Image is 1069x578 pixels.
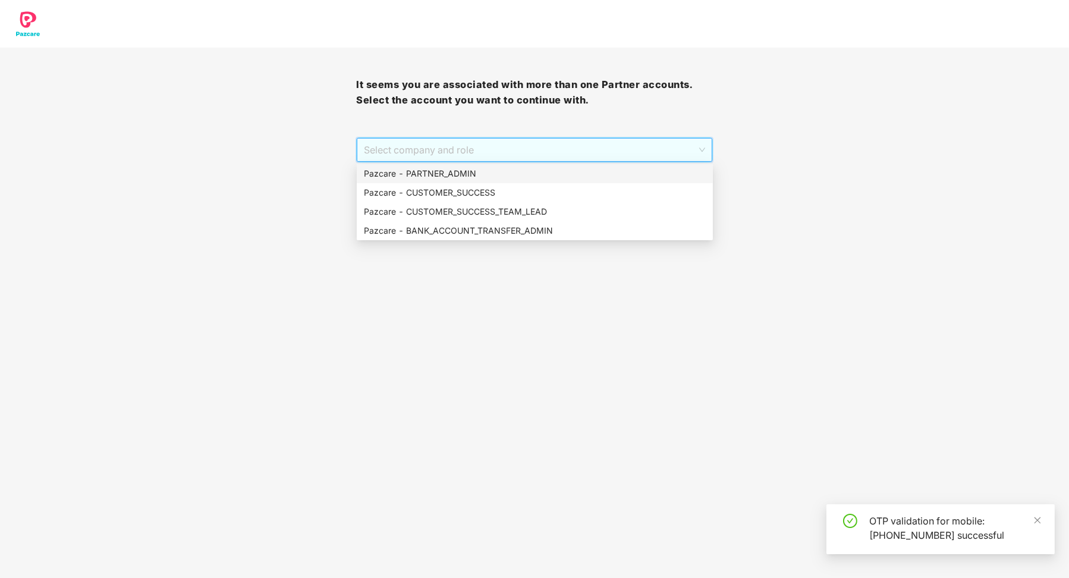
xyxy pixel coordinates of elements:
div: Pazcare - CUSTOMER_SUCCESS [364,186,706,199]
span: Select company and role [364,139,705,161]
div: Pazcare - CUSTOMER_SUCCESS_TEAM_LEAD [357,202,713,221]
span: close [1033,516,1042,524]
div: Pazcare - PARTNER_ADMIN [357,164,713,183]
h3: It seems you are associated with more than one Partner accounts. Select the account you want to c... [356,77,712,108]
div: Pazcare - BANK_ACCOUNT_TRANSFER_ADMIN [364,224,706,237]
div: Pazcare - PARTNER_ADMIN [364,167,706,180]
div: Pazcare - BANK_ACCOUNT_TRANSFER_ADMIN [357,221,713,240]
div: OTP validation for mobile: [PHONE_NUMBER] successful [869,514,1040,542]
div: Pazcare - CUSTOMER_SUCCESS [357,183,713,202]
div: Pazcare - CUSTOMER_SUCCESS_TEAM_LEAD [364,205,706,218]
span: check-circle [843,514,857,528]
